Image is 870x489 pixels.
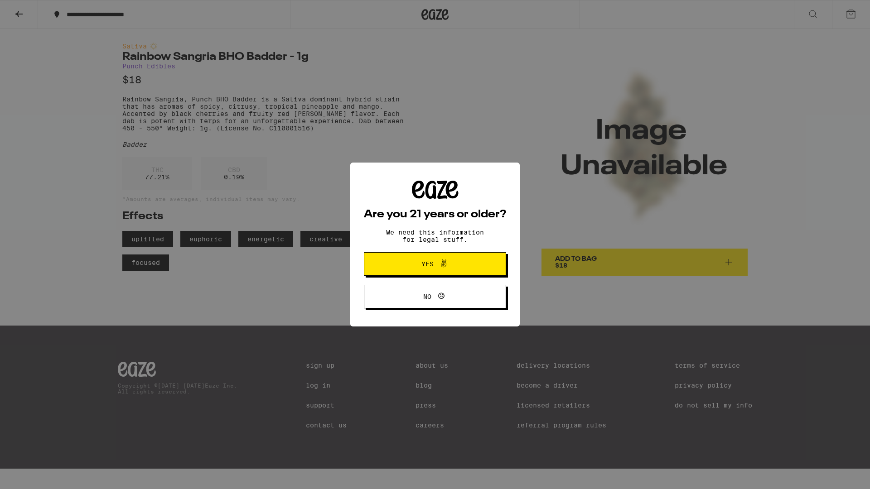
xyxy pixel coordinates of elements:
[364,285,506,308] button: No
[421,261,434,267] span: Yes
[364,252,506,276] button: Yes
[364,209,506,220] h2: Are you 21 years or older?
[378,229,492,243] p: We need this information for legal stuff.
[423,293,431,300] span: No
